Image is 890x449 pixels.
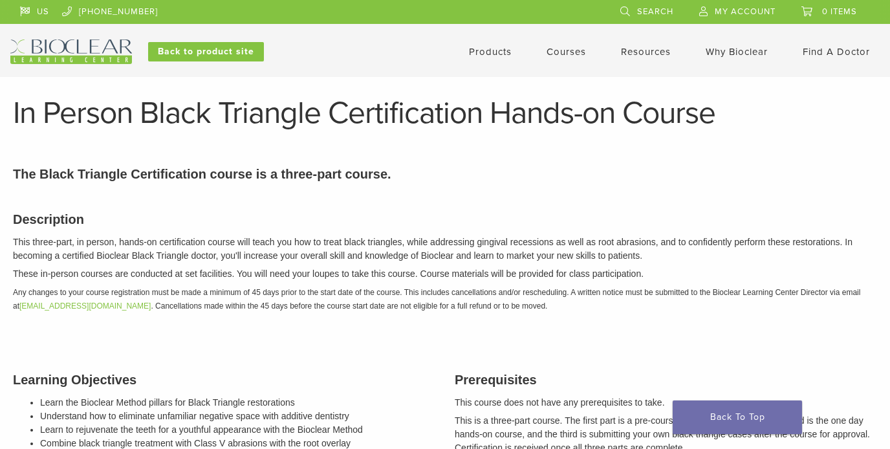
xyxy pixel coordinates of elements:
[10,39,132,64] img: Bioclear
[673,400,802,434] a: Back To Top
[706,46,768,58] a: Why Bioclear
[13,235,877,263] p: This three-part, in person, hands-on certification course will teach you how to treat black trian...
[13,288,860,311] em: Any changes to your course registration must be made a minimum of 45 days prior to the start date...
[13,267,877,281] p: These in-person courses are conducted at set facilities. You will need your loupes to take this c...
[455,370,877,389] h3: Prerequisites
[148,42,264,61] a: Back to product site
[13,98,877,129] h1: In Person Black Triangle Certification Hands-on Course
[13,210,877,229] h3: Description
[40,423,435,437] li: Learn to rejuvenate the teeth for a youthful appearance with the Bioclear Method
[19,301,151,311] a: [EMAIL_ADDRESS][DOMAIN_NAME]
[455,396,877,410] p: This course does not have any prerequisites to take.
[40,396,435,410] li: Learn the Bioclear Method pillars for Black Triangle restorations
[715,6,776,17] span: My Account
[547,46,586,58] a: Courses
[469,46,512,58] a: Products
[803,46,870,58] a: Find A Doctor
[40,410,435,423] li: Understand how to eliminate unfamiliar negative space with additive dentistry
[13,164,877,184] p: The Black Triangle Certification course is a three-part course.
[13,370,435,389] h3: Learning Objectives
[637,6,673,17] span: Search
[822,6,857,17] span: 0 items
[621,46,671,58] a: Resources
